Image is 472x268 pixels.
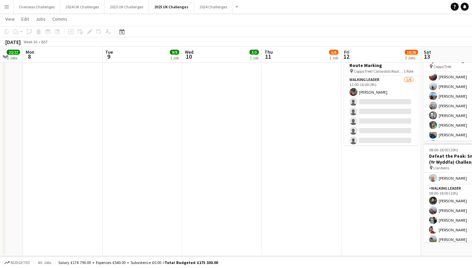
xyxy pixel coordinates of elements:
span: 9 [104,53,113,60]
button: Overseas Challenges [14,0,60,13]
div: 1 Job [170,55,179,60]
span: Week 36 [22,39,39,44]
span: 9/9 [170,50,179,55]
a: View [3,15,17,23]
span: Budgeted [11,260,30,265]
span: Wed [185,49,194,55]
span: Total Budgeted £175 330.00 [165,260,218,265]
span: View [5,16,15,22]
div: BST [41,39,48,44]
button: 2024 UK Challenges [60,0,105,13]
span: 5/6 [329,50,338,55]
span: 10 [184,53,194,60]
span: Thu [264,49,273,55]
span: Tue [105,49,113,55]
span: 13 [423,53,431,60]
span: Mon [26,49,34,55]
div: 1 Job [250,55,258,60]
div: 1 Job [329,55,338,60]
a: Edit [19,15,32,23]
span: 11 [263,53,273,60]
span: 08:00-18:00 (10h) [429,147,458,152]
div: 3 Jobs [405,55,418,60]
app-job-card: 12:00-16:00 (4h)1/6CoppaTrek! Cotswolds Route Marking CoppaTrek! Cotswolds Route Marking1 RoleWal... [344,47,419,145]
span: Comms [52,16,67,22]
a: Comms [50,15,70,23]
span: Edit [21,16,29,22]
button: 2023 UK Challenges [105,0,149,13]
span: 1 Role [404,69,413,74]
button: 2025 UK Challenges [149,0,194,13]
span: All jobs [37,260,53,265]
span: 22/22 [7,50,20,55]
span: Fri [344,49,349,55]
span: 12 [343,53,349,60]
div: Salary £174 790.00 + Expenses £540.00 + Subsistence £0.00 = [58,260,218,265]
span: 8 [25,53,34,60]
span: 3/3 [249,50,259,55]
span: Jobs [36,16,46,22]
a: Jobs [33,15,48,23]
div: 2 Jobs [7,55,20,60]
button: Budgeted [3,259,31,266]
span: CoppaTrek! Cotswolds Route Marking [354,69,404,74]
button: 2024 Challenges [194,0,233,13]
span: Sat [424,49,431,55]
app-card-role: Walking Leader1/612:00-16:00 (4h)[PERSON_NAME] [344,76,419,147]
span: 18/26 [405,50,418,55]
div: [DATE] [5,39,21,45]
span: CoppaTrek [433,64,451,69]
span: Llanberis [433,165,449,170]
